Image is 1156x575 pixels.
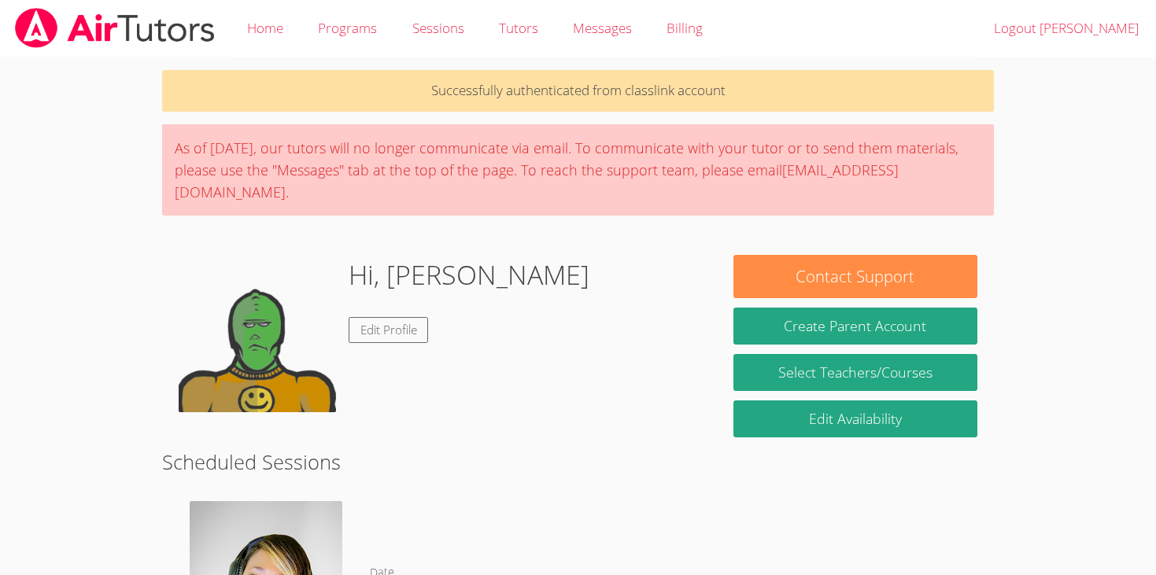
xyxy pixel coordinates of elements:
h1: Hi, [PERSON_NAME] [349,255,589,295]
img: default.png [179,255,336,412]
a: Select Teachers/Courses [733,354,977,391]
a: Edit Profile [349,317,429,343]
button: Contact Support [733,255,977,298]
div: As of [DATE], our tutors will no longer communicate via email. To communicate with your tutor or ... [162,124,995,216]
p: Successfully authenticated from classlink account [162,70,995,112]
button: Create Parent Account [733,308,977,345]
span: Messages [573,19,632,37]
img: airtutors_banner-c4298cdbf04f3fff15de1276eac7730deb9818008684d7c2e4769d2f7ddbe033.png [13,8,216,48]
a: Edit Availability [733,400,977,437]
h2: Scheduled Sessions [162,447,995,477]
